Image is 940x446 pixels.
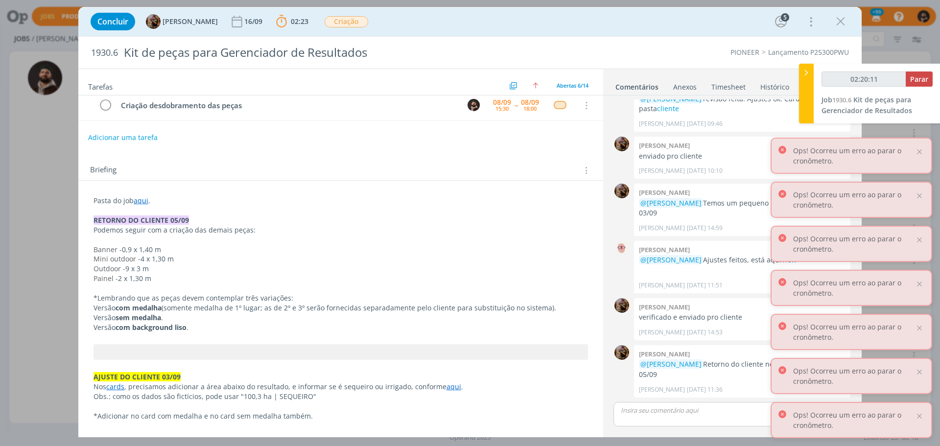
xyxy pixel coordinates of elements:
span: , precisamos adicionar a área abaixo do resultado, e informar se é sequeiro ou irrigado, conforme [124,382,446,391]
div: 5 [781,13,789,22]
p: *Lembrando que as peças devem contemplar três variações: [94,293,588,303]
div: Kit de peças para Gerenciador de Resultados [120,41,529,65]
b: [PERSON_NAME] [639,350,690,358]
p: Versão (somente medalha de 1º lugar; as de 2º e 3º serão fornecidas separadamente pelo cliente pa... [94,303,588,313]
a: cliente [657,104,679,113]
div: 18:00 [523,106,537,111]
span: [DATE] 10:10 [687,166,723,175]
strong: com background liso [116,323,187,332]
img: arrow-up.svg [533,83,539,89]
span: Briefing [90,164,117,177]
button: Adicionar uma tarefa [88,129,158,146]
p: revisão feita. Ajustes ok. Cards na pasta [639,94,846,114]
div: 08/09 [493,99,511,106]
span: . [461,382,463,391]
span: 1930.6 [91,47,118,58]
p: [PERSON_NAME] [639,385,685,394]
a: Comentários [615,78,659,92]
p: 2 x 1,30 m [94,274,588,283]
p: Temos um pequeno ajuste no briefing 03/09 [639,198,846,218]
span: Painel - [94,274,118,283]
p: Retorno do cliente no briefing, com data 05/09 [639,359,846,379]
p: 9 x 3 m [94,264,588,274]
p: [PERSON_NAME] [639,281,685,290]
span: @[PERSON_NAME] [640,198,702,208]
span: *Adicionar no card com medalha e no card sem medalha também. [94,411,313,421]
span: Parar [910,74,928,84]
a: Histórico [760,78,790,92]
span: @[PERSON_NAME] [640,359,702,369]
a: Lançamento P25300PWU [768,47,849,57]
span: 02:23 [291,17,308,26]
div: Criação desdobramento das peças [117,99,458,112]
span: Abertas 6/14 [557,82,588,89]
span: Mini outdoor - [94,254,141,263]
p: [PERSON_NAME] [639,328,685,337]
span: Criação [325,16,368,27]
span: Kit de peças para Gerenciador de Resultados [822,95,912,115]
span: Outdoor - [94,264,125,273]
span: [DATE] 14:53 [687,328,723,337]
span: [PERSON_NAME] [163,18,218,25]
p: Obs.: como os dados são fictícios, pode usar "100,3 ha | SEQUEIRO" [94,392,588,401]
p: 4 x 1,30 m [94,254,588,264]
p: Ops! Ocorreu um erro ao parar o cronômetro. [793,366,915,386]
a: cards [106,382,124,391]
a: PIONEER [730,47,759,57]
div: 15:30 [495,106,509,111]
div: 16/09 [244,18,264,25]
img: A [614,298,629,313]
button: Parar [906,71,933,87]
button: D [466,98,481,113]
p: enviado pro cliente [639,151,846,161]
span: 1930.6 [832,95,851,104]
button: 5 [773,14,789,29]
div: 08/09 [521,99,539,106]
p: [PERSON_NAME] [639,119,685,128]
span: Concluir [97,18,128,25]
span: Tarefas [88,80,113,92]
img: A [614,137,629,151]
p: Podemos seguir com a criação das demais peças: [94,225,588,235]
p: Ops! Ocorreu um erro ao parar o cronômetro. [793,410,915,430]
strong: AJUSTE DO CLIENTE 03/09 [94,372,181,381]
img: D [468,99,480,111]
p: [PERSON_NAME] [639,166,685,175]
span: [DATE] 14:59 [687,224,723,233]
strong: com medalha [116,303,162,312]
span: @[PERSON_NAME] [640,94,702,103]
p: verificado e enviado pro cliente [639,312,846,322]
strong: sem medalha [116,313,161,322]
p: [PERSON_NAME] [639,224,685,233]
p: Ops! Ocorreu um erro ao parar o cronômetro. [793,322,915,342]
a: aqui [446,382,461,391]
img: A [614,345,629,360]
span: [DATE] 09:46 [687,119,723,128]
p: Ops! Ocorreu um erro ao parar o cronômetro. [793,189,915,210]
a: Job1930.6Kit de peças para Gerenciador de Resultados [822,95,912,115]
button: Concluir [91,13,135,30]
span: Banner - [94,245,122,254]
p: Versão . [94,323,588,332]
img: A [146,14,161,29]
b: [PERSON_NAME] [639,303,690,311]
b: [PERSON_NAME] [639,141,690,150]
img: A [614,241,629,256]
p: Ops! Ocorreu um erro ao parar o cronômetro. [793,145,915,166]
p: Pasta do job . [94,196,588,206]
p: Ops! Ocorreu um erro ao parar o cronômetro. [793,234,915,254]
b: [PERSON_NAME] [639,245,690,254]
div: dialog [78,7,862,437]
span: [DATE] 11:51 [687,281,723,290]
span: [DATE] 11:36 [687,385,723,394]
b: [PERSON_NAME] [639,188,690,197]
a: aqui [134,196,148,205]
span: @[PERSON_NAME] [640,255,702,264]
button: Criação [324,16,369,28]
div: Anexos [673,82,697,92]
span: -- [515,102,517,109]
button: 02:23 [274,14,311,29]
p: Ops! Ocorreu um erro ao parar o cronômetro. [793,278,915,298]
span: 0,9 x 1,40 m [122,245,161,254]
p: Ajustes feitos, está aqui [639,255,846,265]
